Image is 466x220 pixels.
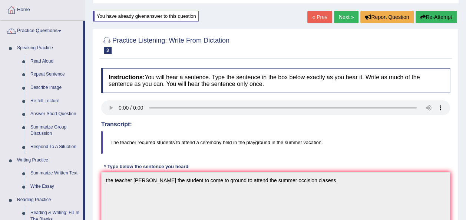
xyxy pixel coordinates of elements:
[14,154,83,167] a: Writing Practice
[14,193,83,207] a: Reading Practice
[101,131,450,154] blockquote: The teacher required students to attend a ceremony held in the playground in the summer vacation.
[101,121,450,128] h4: Transcript:
[360,11,414,23] button: Report Question
[27,180,83,193] a: Write Essay
[101,35,229,54] h2: Practice Listening: Write From Dictation
[101,163,191,170] div: * Type below the sentence you heard
[27,81,83,94] a: Describe Image
[27,140,83,154] a: Respond To A Situation
[27,107,83,121] a: Answer Short Question
[104,47,112,54] span: 3
[109,74,145,80] b: Instructions:
[0,21,83,39] a: Practice Questions
[307,11,332,23] a: « Prev
[27,167,83,180] a: Summarize Written Text
[93,11,199,21] div: You have already given answer to this question
[27,68,83,81] a: Repeat Sentence
[27,121,83,140] a: Summarize Group Discussion
[27,94,83,108] a: Re-tell Lecture
[416,11,457,23] button: Re-Attempt
[14,41,83,55] a: Speaking Practice
[334,11,358,23] a: Next »
[27,55,83,68] a: Read Aloud
[101,68,450,93] h4: You will hear a sentence. Type the sentence in the box below exactly as you hear it. Write as muc...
